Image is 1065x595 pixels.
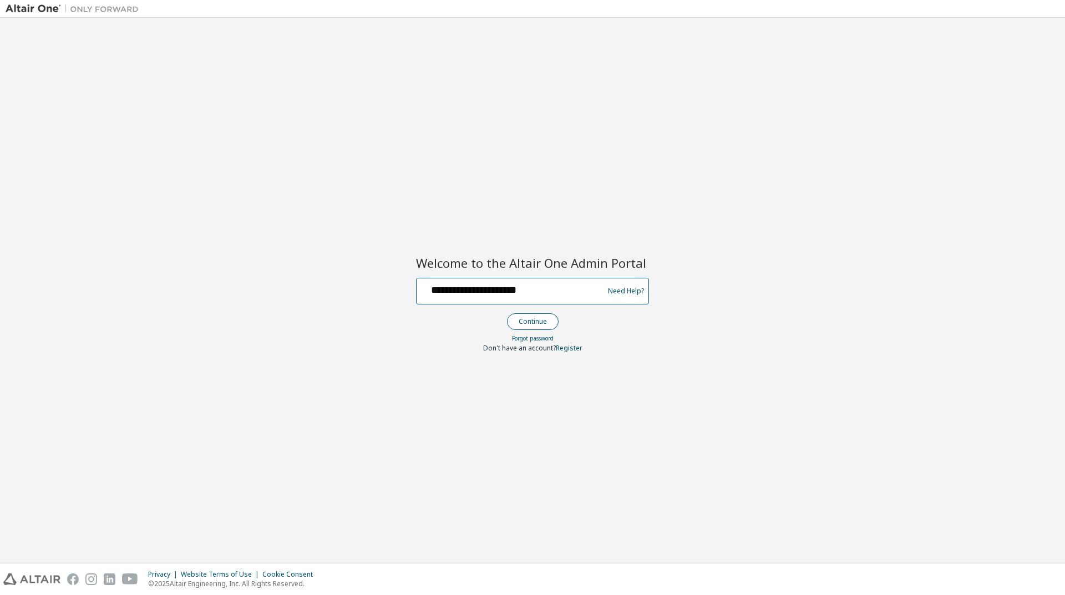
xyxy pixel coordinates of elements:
[181,570,262,579] div: Website Terms of Use
[6,3,144,14] img: Altair One
[85,573,97,585] img: instagram.svg
[148,570,181,579] div: Privacy
[483,343,556,353] span: Don't have an account?
[416,255,649,271] h2: Welcome to the Altair One Admin Portal
[122,573,138,585] img: youtube.svg
[507,313,559,330] button: Continue
[148,579,319,588] p: © 2025 Altair Engineering, Inc. All Rights Reserved.
[262,570,319,579] div: Cookie Consent
[3,573,60,585] img: altair_logo.svg
[512,334,554,342] a: Forgot password
[556,343,582,353] a: Register
[104,573,115,585] img: linkedin.svg
[67,573,79,585] img: facebook.svg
